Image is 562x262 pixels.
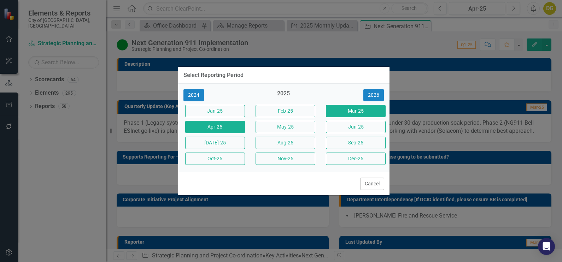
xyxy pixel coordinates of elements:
[363,89,384,101] button: 2026
[256,137,315,149] button: Aug-25
[183,72,244,78] div: Select Reporting Period
[326,121,386,133] button: Jun-25
[538,238,555,255] div: Open Intercom Messenger
[256,153,315,165] button: Nov-25
[183,89,204,101] button: 2024
[185,137,245,149] button: [DATE]-25
[256,105,315,117] button: Feb-25
[254,90,314,101] div: 2025
[185,105,245,117] button: Jan-25
[256,121,315,133] button: May-25
[326,105,386,117] button: Mar-25
[326,137,386,149] button: Sep-25
[185,121,245,133] button: Apr-25
[326,153,386,165] button: Dec-25
[360,178,384,190] button: Cancel
[185,153,245,165] button: Oct-25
